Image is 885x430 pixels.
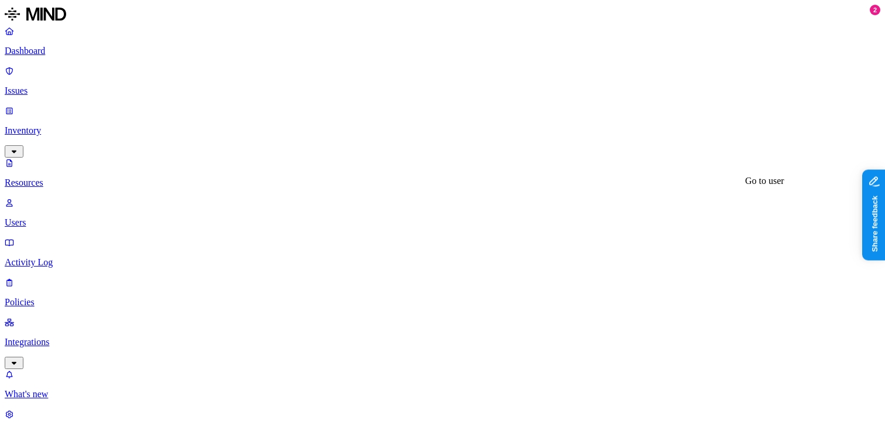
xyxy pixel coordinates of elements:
p: Issues [5,86,880,96]
p: Activity Log [5,257,880,268]
p: What's new [5,389,880,400]
p: Users [5,217,880,228]
p: Resources [5,178,880,188]
div: 2 [870,5,880,15]
p: Dashboard [5,46,880,56]
p: Inventory [5,125,880,136]
div: Go to user [745,176,784,186]
p: Policies [5,297,880,308]
p: Integrations [5,337,880,347]
img: MIND [5,5,66,23]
